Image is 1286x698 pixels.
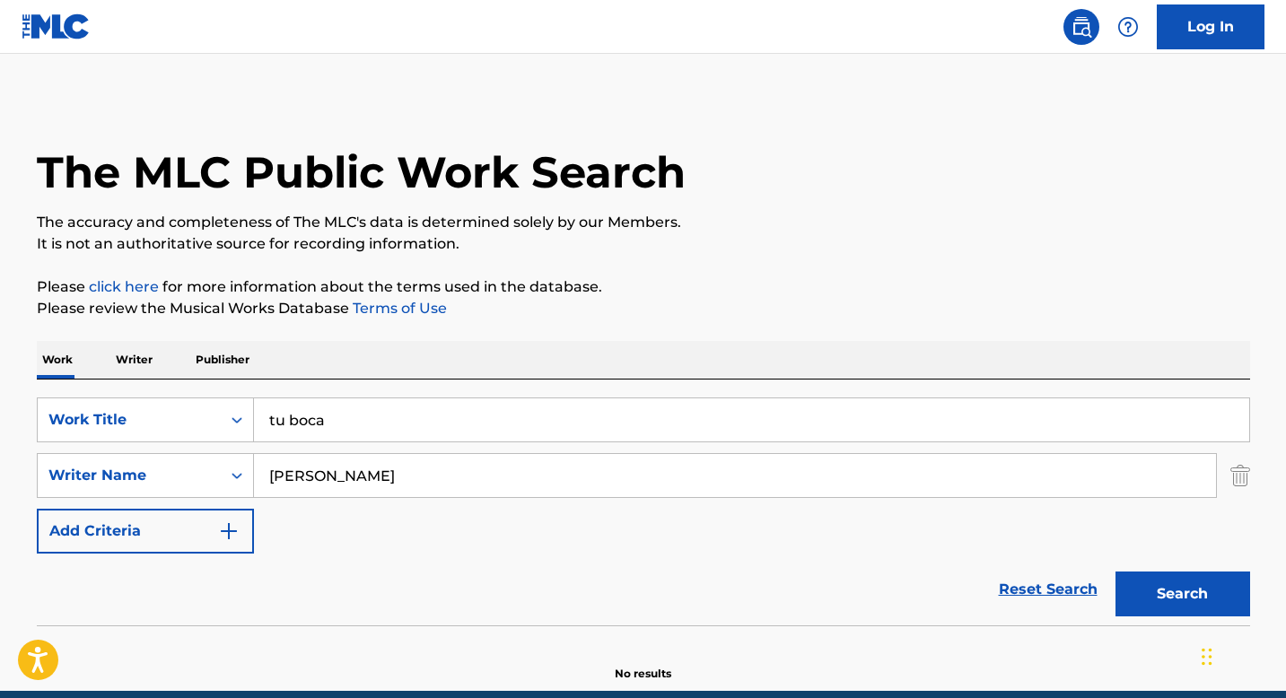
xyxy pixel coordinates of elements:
p: No results [615,644,671,682]
img: MLC Logo [22,13,91,39]
a: click here [89,278,159,295]
button: Search [1115,571,1250,616]
div: Writer Name [48,465,210,486]
p: Publisher [190,341,255,379]
p: Please for more information about the terms used in the database. [37,276,1250,298]
p: Work [37,341,78,379]
div: Work Title [48,409,210,431]
a: Public Search [1063,9,1099,45]
div: Widget de chat [1196,612,1286,698]
iframe: Chat Widget [1196,612,1286,698]
img: search [1071,16,1092,38]
h1: The MLC Public Work Search [37,145,686,199]
button: Add Criteria [37,509,254,554]
p: The accuracy and completeness of The MLC's data is determined solely by our Members. [37,212,1250,233]
form: Search Form [37,397,1250,625]
p: It is not an authoritative source for recording information. [37,233,1250,255]
div: Arrastrar [1202,630,1212,684]
img: help [1117,16,1139,38]
img: 9d2ae6d4665cec9f34b9.svg [218,520,240,542]
p: Please review the Musical Works Database [37,298,1250,319]
img: Delete Criterion [1230,453,1250,498]
a: Reset Search [990,570,1107,609]
p: Writer [110,341,158,379]
div: Help [1110,9,1146,45]
a: Log In [1157,4,1264,49]
a: Terms of Use [349,300,447,317]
